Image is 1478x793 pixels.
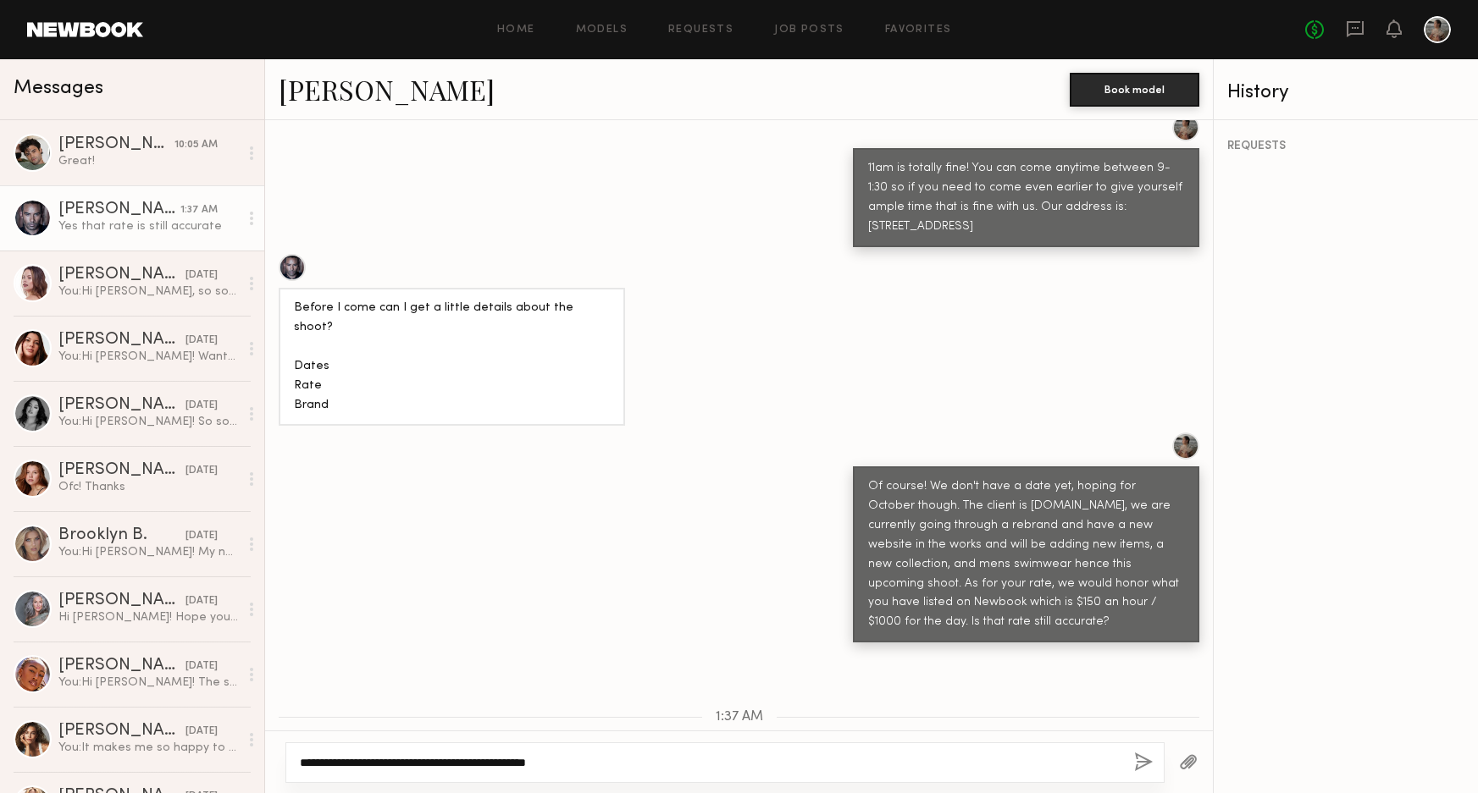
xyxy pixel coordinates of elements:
div: History [1227,83,1464,102]
div: You: Hi [PERSON_NAME]! My name is [PERSON_NAME] and I am a creative director / producer for photo... [58,544,239,560]
div: [PERSON_NAME] [58,332,185,349]
div: [PERSON_NAME] [58,267,185,284]
div: 1:37 AM [180,202,218,218]
div: Great! [58,153,239,169]
a: Home [497,25,535,36]
div: You: Hi [PERSON_NAME]! So sorry for my delayed response! Unfortunately we need a true plus size m... [58,414,239,430]
div: You: Hi [PERSON_NAME]! Wanted to follow up with you regarding our casting call! Please let us kno... [58,349,239,365]
div: You: It makes me so happy to hear that you enjoyed working together! Let me know when you decide ... [58,740,239,756]
div: 11am is totally fine! You can come anytime between 9-1:30 so if you need to come even earlier to ... [868,159,1184,237]
div: Brooklyn B. [58,527,185,544]
div: [DATE] [185,398,218,414]
span: Messages [14,79,103,98]
div: [DATE] [185,724,218,740]
div: REQUESTS [1227,140,1464,152]
a: Book model [1070,81,1199,96]
div: Ofc! Thanks [58,479,239,495]
div: [PERSON_NAME] [58,658,185,675]
div: [DATE] [185,658,218,675]
div: [PERSON_NAME] [58,201,180,218]
div: [PERSON_NAME] [58,462,185,479]
div: [PERSON_NAME] [58,136,174,153]
button: Book model [1070,73,1199,107]
div: [DATE] [185,528,218,544]
a: Favorites [885,25,952,36]
div: [DATE] [185,333,218,349]
div: Of course! We don't have a date yet, hoping for October though. The client is [DOMAIN_NAME], we a... [868,477,1184,633]
div: You: Hi [PERSON_NAME], so sorry for my delayed response. The address is [STREET_ADDRESS] [58,284,239,300]
a: Job Posts [774,25,844,36]
div: Before I come can I get a little details about the shoot? Dates Rate Brand [294,299,610,416]
div: [PERSON_NAME] [58,592,185,609]
div: [PERSON_NAME] [58,397,185,414]
a: Requests [668,25,733,36]
div: [PERSON_NAME] [58,723,185,740]
a: [PERSON_NAME] [279,71,495,107]
div: [DATE] [185,267,218,284]
div: 10:05 AM [174,137,218,153]
div: You: Hi [PERSON_NAME]! The shoot we reached out to you for has already been completed. Thank you ... [58,675,239,691]
div: Yes that rate is still accurate [58,218,239,234]
div: Hi [PERSON_NAME]! Hope you are having a nice day. I posted the review and wanted to let you know ... [58,609,239,625]
a: Models [576,25,628,36]
div: [DATE] [185,593,218,609]
div: [DATE] [185,463,218,479]
span: 1:37 AM [716,710,763,724]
